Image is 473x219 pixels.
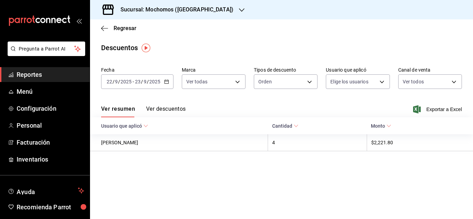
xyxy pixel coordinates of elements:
label: Canal de venta [398,67,462,72]
span: Facturación [17,138,84,147]
button: Pregunta a Parrot AI [8,42,85,56]
span: Ver todos [403,78,424,85]
label: Tipos de descuento [254,67,318,72]
button: Regresar [101,25,136,31]
span: Configuración [17,104,84,113]
span: / [147,79,149,84]
input: ---- [149,79,161,84]
button: Ver resumen [101,106,135,117]
span: Reportes [17,70,84,79]
img: Tooltip marker [142,44,150,52]
a: Pregunta a Parrot AI [5,50,85,57]
input: -- [143,79,147,84]
div: Descuentos [101,43,138,53]
span: Ayuda [17,186,75,195]
button: open_drawer_menu [76,18,82,24]
th: $2,221.80 [367,134,473,151]
span: / [141,79,143,84]
span: Pregunta a Parrot AI [19,45,74,53]
button: Ver descuentos [146,106,186,117]
span: / [113,79,115,84]
span: Recomienda Parrot [17,202,84,212]
span: / [118,79,120,84]
label: Fecha [101,67,173,72]
span: Ver todas [186,78,207,85]
label: Usuario que aplicó [326,67,390,72]
div: navigation tabs [101,106,186,117]
button: Exportar a Excel [414,105,462,113]
input: ---- [120,79,132,84]
span: Menú [17,87,84,96]
span: Personal [17,121,84,130]
span: - [133,79,134,84]
span: Inventarios [17,155,84,164]
span: Regresar [114,25,136,31]
span: Usuario que aplicó [101,123,148,129]
span: Cantidad [272,123,298,129]
th: 4 [268,134,367,151]
span: Orden [258,78,272,85]
input: -- [115,79,118,84]
h3: Sucursal: Mochomos ([GEOGRAPHIC_DATA]) [115,6,233,14]
input: -- [135,79,141,84]
input: -- [106,79,113,84]
label: Marca [182,67,246,72]
th: [PERSON_NAME] [90,134,268,151]
span: Monto [371,123,391,129]
span: Elige los usuarios [330,78,368,85]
